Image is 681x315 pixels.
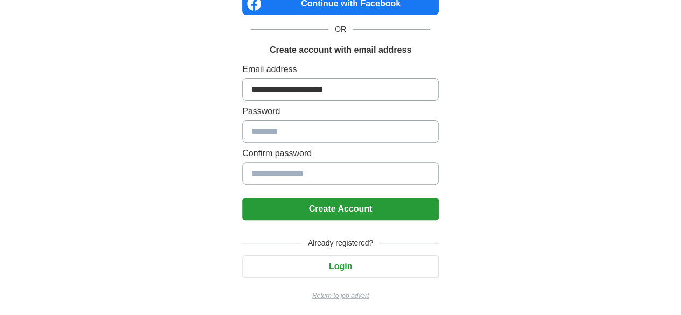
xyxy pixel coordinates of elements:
[270,44,411,57] h1: Create account with email address
[242,63,439,76] label: Email address
[301,237,380,249] span: Already registered?
[242,291,439,300] a: Return to job advert
[242,262,439,271] a: Login
[242,105,439,118] label: Password
[242,255,439,278] button: Login
[242,147,439,160] label: Confirm password
[328,24,353,35] span: OR
[242,198,439,220] button: Create Account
